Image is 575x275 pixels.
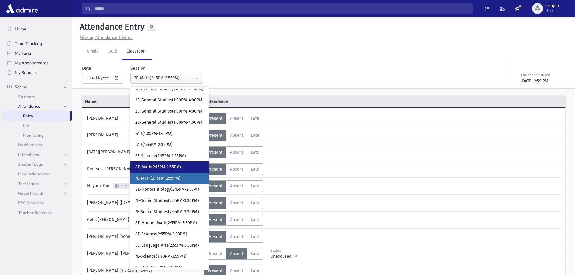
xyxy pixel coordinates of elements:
[2,24,72,34] a: Home
[230,150,243,155] span: Absent
[2,188,72,198] a: Report Cards
[2,82,72,92] a: School
[2,39,72,48] a: Time Tracking
[230,217,243,222] span: Absent
[208,167,222,172] span: Present
[204,231,263,243] div: AttTypes
[204,180,263,192] div: AttTypes
[2,169,72,179] a: Meal Attendance
[18,190,44,196] span: Report Cards
[545,4,559,8] span: szipper
[2,150,72,159] a: Infractions
[251,150,259,155] span: Late
[15,84,27,90] span: School
[82,43,104,60] a: Single
[251,133,259,138] span: Late
[2,92,72,101] a: Students
[135,187,201,193] span: 8E-Honors Biology(2:15PM-2:55PM)
[545,8,559,13] span: User
[23,133,44,138] span: Monitoring
[104,43,122,60] a: Bulk
[18,181,39,186] span: Test Marks
[208,184,222,189] span: Present
[135,86,203,92] span: 1E-General Studies(1:00PM-4:00PM)
[15,70,37,75] span: My Reports
[135,254,187,260] span: 7E-Science(3:30PM-3:55PM)
[230,268,243,273] span: Absent
[82,65,91,72] label: Date
[208,133,222,138] span: Present
[84,197,204,209] div: [PERSON_NAME] ([DEMOGRAPHIC_DATA])
[2,159,72,169] a: Student Logs
[15,41,42,46] span: Time Tracking
[77,35,133,40] a: Missing Attendance History
[230,251,243,256] span: Absent
[135,120,204,126] span: 2E-General Studies(1:00PM-4:00PM)
[230,133,243,138] span: Absent
[251,116,259,121] span: Late
[135,220,197,226] span: 8E-Honors Math(2:55PM-3:30PM)
[251,184,259,189] span: Late
[2,111,70,121] a: Entry
[521,72,564,78] div: Attendance Taken
[122,43,152,60] a: Classroom
[135,209,199,215] span: 7E-Social Studies(2:55PM-3:30PM)
[204,214,263,226] div: AttTypes
[204,130,263,141] div: AttTypes
[204,197,263,209] div: AttTypes
[23,123,30,128] span: List
[135,198,199,204] span: 7E-Social Studies(2:55PM-3:30PM)
[208,150,222,155] span: Present
[18,104,40,109] span: Attendance
[208,217,222,222] span: Present
[23,113,33,119] span: Entry
[230,167,243,172] span: Absent
[208,234,222,239] span: Present
[2,101,72,111] a: Attendance
[2,48,72,58] a: My Tasks
[230,184,243,189] span: Absent
[2,121,72,130] a: List
[135,153,186,159] span: 6E-Science(2:15PM-2:55PM)
[135,242,199,248] span: 6E-Language Arts(2:55PM-3:35PM)
[2,198,72,208] a: PTC Schedule
[135,231,187,237] span: 8E-Science(2:55PM-3:30PM)
[2,130,72,140] a: Monitoring
[208,268,222,273] span: Present
[270,253,294,260] span: Unexcused
[2,208,72,217] a: Teacher Schedule
[208,251,222,256] span: Present
[84,163,204,175] div: Deutsch, [PERSON_NAME]
[18,142,42,148] span: Notifications
[270,248,297,253] div: Status
[135,265,182,271] span: 6E-Math(3:55PM-4:30PM)
[135,97,204,103] span: 2E-General Studies(1:00PM-4:00PM)
[204,146,263,158] div: AttTypes
[84,180,204,192] div: Elhyani, Dun
[84,113,204,124] div: [PERSON_NAME]
[130,73,203,84] button: 7E-Math(2:15PM-2:55PM)
[84,248,204,260] div: [PERSON_NAME] ([PERSON_NAME])
[91,3,472,14] input: Search
[204,248,263,260] div: AttTypes
[18,200,44,206] span: PTC Schedule
[230,234,243,239] span: Absent
[208,200,222,206] span: Present
[204,163,263,175] div: AttTypes
[230,116,243,121] span: Absent
[84,146,204,158] div: [DATE][PERSON_NAME]
[18,94,35,99] span: Students
[120,184,124,188] span: 1
[15,50,32,56] span: My Tasks
[84,231,204,243] div: [PERSON_NAME] (Yomo)
[251,167,259,172] span: Late
[130,65,145,72] label: Session
[521,78,564,84] div: [DATE] 2:59 PM
[134,75,194,81] div: 7E-Math(2:15PM-2:55PM)
[80,35,133,40] u: Missing Attendance History
[18,210,52,215] span: Teacher Schedule
[77,22,145,32] h5: Attendance Entry
[18,152,39,157] span: Infractions
[203,98,324,105] span: Attendance
[135,164,181,170] span: 8E-Math(2:15PM-2:55PM)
